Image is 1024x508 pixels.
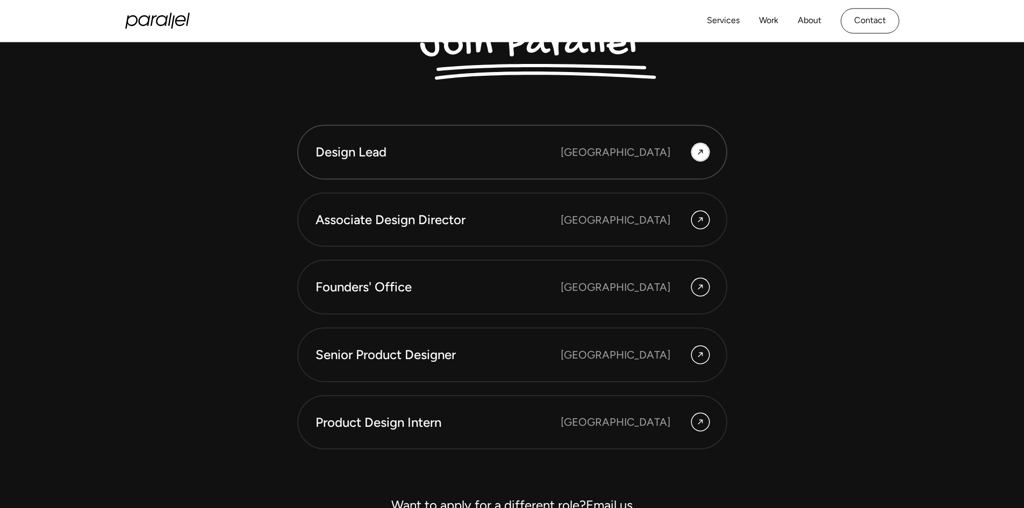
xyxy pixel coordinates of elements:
div: [GEOGRAPHIC_DATA] [561,414,670,430]
div: [GEOGRAPHIC_DATA] [561,347,670,363]
div: Product Design Intern [316,413,561,432]
div: [GEOGRAPHIC_DATA] [561,212,670,228]
div: Associate Design Director [316,211,561,229]
div: Design Lead [316,143,561,161]
a: Work [759,13,778,28]
a: Founders' Office [GEOGRAPHIC_DATA] [297,260,727,314]
a: Services [707,13,740,28]
div: [GEOGRAPHIC_DATA] [561,144,670,160]
a: About [798,13,821,28]
div: Senior Product Designer [316,346,561,364]
a: Associate Design Director [GEOGRAPHIC_DATA] [297,192,727,247]
a: Product Design Intern [GEOGRAPHIC_DATA] [297,395,727,450]
a: Design Lead [GEOGRAPHIC_DATA] [297,125,727,180]
div: [GEOGRAPHIC_DATA] [561,279,670,295]
a: Senior Product Designer [GEOGRAPHIC_DATA] [297,327,727,382]
a: Contact [841,8,899,33]
a: home [125,13,190,29]
div: Founders' Office [316,278,561,296]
